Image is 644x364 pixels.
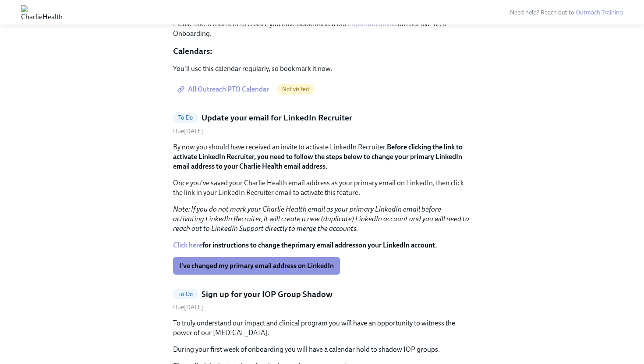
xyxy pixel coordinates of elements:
[173,114,198,121] span: To Do
[173,241,202,249] a: Click here
[173,318,471,338] p: To truly understand our impact and clinical program you will have an opportunity to witness the p...
[173,81,275,98] a: All Outreach PTO Calendar
[173,257,340,275] button: I've changed my primary email address on LinkedIn
[179,85,269,94] span: All Outreach PTO Calendar
[173,178,471,198] p: Once you've saved your Charlie Health email address as your primary email on LinkedIn, then click...
[173,205,469,233] em: Note: If you do not mark your Charlie Health email as your primary LinkedIn email before activati...
[173,143,463,170] strong: Before clicking the link to activate LinkedIn Recruiter, you need to follow the steps below to ch...
[173,19,471,39] p: Please take a moment to ensure you have bookmarked our from our live Tech Onboarding.
[173,241,437,249] strong: for instructions to change the on your LinkedIn account.
[173,46,471,57] p: Calendars:
[179,262,334,270] span: I've changed my primary email address on LinkedIn
[173,304,203,311] span: Wednesday, September 24th 2025, 10:00 am
[173,64,471,74] p: You'll use this calendar regularly, so bookmark it now.
[202,289,333,300] h5: Sign up for your IOP Group Shadow
[202,112,352,124] h5: Update your email for LinkedIn Recruiter
[510,9,623,16] span: Need help? Reach out to
[173,127,203,135] span: Saturday, September 27th 2025, 10:00 am
[173,142,471,171] p: By now you should have received an invite to activate LinkedIn Recruiter.
[576,9,623,16] a: Outreach Training
[173,112,471,135] a: To DoUpdate your email for LinkedIn RecruiterDue[DATE]
[173,291,198,297] span: To Do
[277,86,314,92] span: Not visited
[291,241,358,249] strong: primary email address
[173,289,471,312] a: To DoSign up for your IOP Group ShadowDue[DATE]
[21,5,63,19] img: CharlieHealth
[173,345,471,354] p: During your first week of onboarding you will have a calendar hold to shadow IOP groups.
